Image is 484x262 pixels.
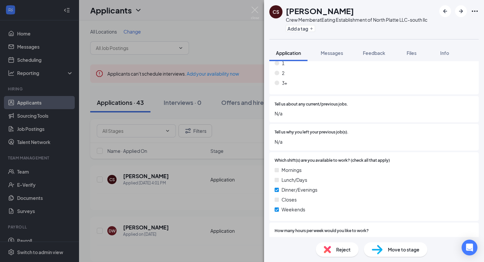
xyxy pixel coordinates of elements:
svg: Plus [309,27,313,31]
span: Move to stage [388,246,419,253]
span: How many hours per week would you like to work? [275,228,369,234]
span: 10-20 hours per week [282,237,329,244]
span: 2 [282,69,284,77]
span: Lunch/Days [282,176,307,183]
span: 3+ [282,79,287,86]
span: N/a [275,110,473,117]
div: Open Intercom Messenger [462,240,477,255]
span: 1 [282,60,284,67]
span: Mornings [282,166,302,174]
span: Reject [336,246,351,253]
span: Files [407,50,417,56]
button: PlusAdd a tag [286,25,315,32]
button: ArrowRight [455,5,467,17]
svg: Ellipses [471,7,479,15]
span: Dinner/Evenings [282,186,317,193]
svg: ArrowLeftNew [441,7,449,15]
span: Closes [282,196,297,203]
svg: ArrowRight [457,7,465,15]
span: Messages [321,50,343,56]
span: N/a [275,138,473,145]
span: Application [276,50,301,56]
span: Info [440,50,449,56]
span: Tell us why you left your previous job(s). [275,129,348,135]
button: ArrowLeftNew [439,5,451,17]
span: Feedback [363,50,385,56]
h1: [PERSON_NAME] [286,5,354,16]
span: Weekends [282,206,305,213]
span: Tell us about any current/previous jobs. [275,101,348,107]
div: Crew Member at Eating Establishment of North Platte LLC-south llc [286,16,427,23]
span: Which shift(s) are you available to work? (check all that apply) [275,157,390,164]
div: CS [273,9,279,15]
